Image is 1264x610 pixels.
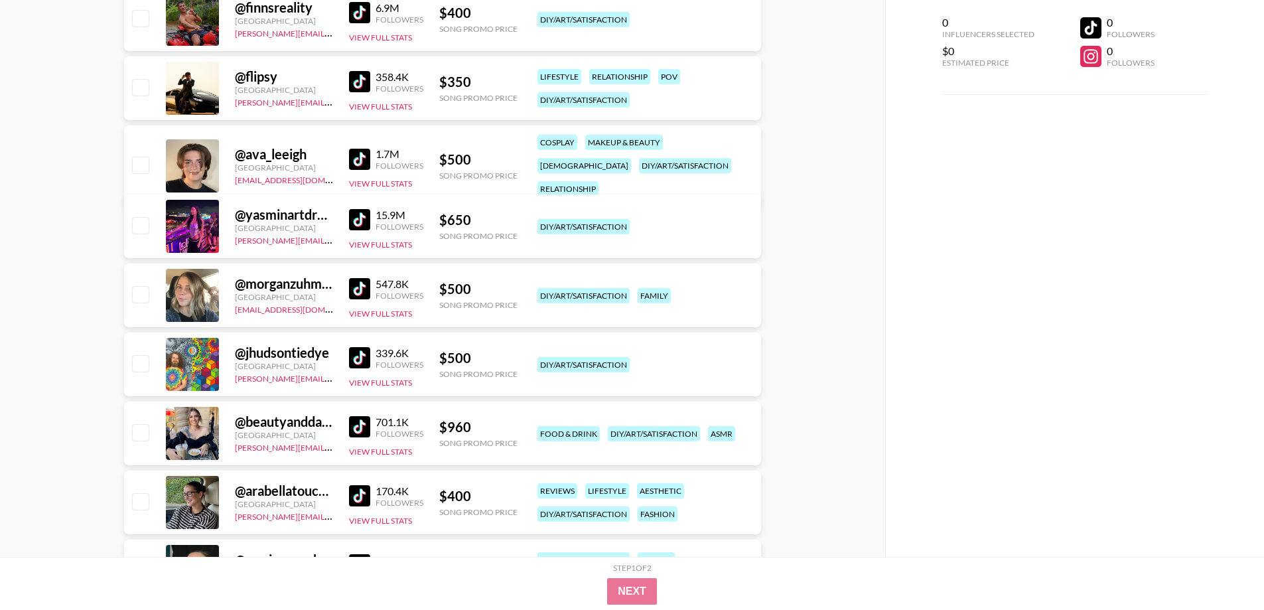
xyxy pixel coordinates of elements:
a: [PERSON_NAME][EMAIL_ADDRESS][DOMAIN_NAME] [235,371,431,384]
div: @ yasminartdrawing [235,206,333,223]
div: Followers [376,291,423,301]
div: [GEOGRAPHIC_DATA] [235,430,333,440]
button: View Full Stats [349,378,412,388]
div: diy/art/satisfaction [537,506,630,522]
div: @ mariammarksart [235,552,333,568]
div: @ flipsy [235,68,333,85]
div: [GEOGRAPHIC_DATA] [235,85,333,95]
div: diy/art/satisfaction [537,357,630,372]
div: 6.9M [376,1,423,15]
div: 547.8K [376,277,423,291]
div: Song Promo Price [439,24,518,34]
div: Followers [376,15,423,25]
div: pov [658,69,680,84]
div: diy/art/satisfaction [537,92,630,108]
div: Song Promo Price [439,507,518,517]
div: family [638,288,671,303]
div: @ jhudsontiedye [235,344,333,361]
div: $ 960 [439,419,518,435]
div: [GEOGRAPHIC_DATA] [235,361,333,371]
div: Song Promo Price [439,171,518,181]
img: TikTok [349,347,370,368]
div: Followers [376,498,423,508]
img: TikTok [349,416,370,437]
div: [GEOGRAPHIC_DATA] [235,499,333,509]
div: aesthetic [637,483,684,498]
div: 15.9M [376,208,423,222]
img: TikTok [349,2,370,23]
div: 0 [1107,44,1155,58]
div: Influencers Selected [942,29,1034,39]
div: lipsync [638,552,675,568]
div: $ 650 [439,212,518,228]
div: Followers [376,84,423,94]
div: makeup & beauty [585,135,663,150]
a: [PERSON_NAME][EMAIL_ADDRESS][DOMAIN_NAME] [235,26,431,38]
div: reviews [537,483,577,498]
div: Followers [376,429,423,439]
div: 339.6K [376,346,423,360]
div: diy/art/satisfaction [608,426,700,441]
div: [GEOGRAPHIC_DATA] [235,16,333,26]
img: TikTok [349,278,370,299]
div: Estimated Price [942,58,1034,68]
button: View Full Stats [349,309,412,319]
div: $ 500 [439,350,518,366]
div: $ 400 [439,488,518,504]
img: TikTok [349,209,370,230]
div: [DEMOGRAPHIC_DATA] [537,158,631,173]
a: [PERSON_NAME][EMAIL_ADDRESS][DOMAIN_NAME] [235,95,431,108]
div: diy/art/satisfaction [537,552,630,568]
div: $ 500 [439,281,518,297]
a: [EMAIL_ADDRESS][DOMAIN_NAME] [235,302,368,315]
div: lifestyle [537,69,581,84]
div: 701.1K [376,416,423,429]
div: $ 500 [439,151,518,168]
div: [GEOGRAPHIC_DATA] [235,223,333,233]
div: 5.3M [376,554,423,567]
div: Song Promo Price [439,231,518,241]
div: food & drink [537,426,600,441]
div: relationship [589,69,650,84]
div: @ beautyanddasweetz [235,414,333,430]
div: 1.7M [376,147,423,161]
div: Followers [1107,29,1155,39]
div: $ 350 [439,74,518,90]
div: Song Promo Price [439,93,518,103]
div: relationship [537,181,598,196]
img: TikTok [349,71,370,92]
a: [PERSON_NAME][EMAIL_ADDRESS][DOMAIN_NAME] [235,440,431,453]
button: View Full Stats [349,102,412,112]
div: 0 [1107,16,1155,29]
div: asmr [708,426,735,441]
div: $0 [942,44,1034,58]
div: Song Promo Price [439,369,518,379]
img: TikTok [349,149,370,170]
div: @ ava_leeigh [235,146,333,163]
button: Next [607,578,657,605]
div: 0 [942,16,1034,29]
button: View Full Stats [349,447,412,457]
div: diy/art/satisfaction [537,12,630,27]
div: lifestyle [585,483,629,498]
div: Song Promo Price [439,300,518,310]
div: $ 400 [439,5,518,21]
button: View Full Stats [349,33,412,42]
a: [EMAIL_ADDRESS][DOMAIN_NAME] [235,173,368,185]
div: [GEOGRAPHIC_DATA] [235,292,333,302]
button: View Full Stats [349,240,412,250]
div: Step 1 of 2 [613,563,652,573]
button: View Full Stats [349,516,412,526]
div: Followers [1107,58,1155,68]
div: 170.4K [376,485,423,498]
div: @ arabellatouchstone [235,483,333,499]
div: Song Promo Price [439,438,518,448]
div: @ morganzuhmakes [235,275,333,292]
button: View Full Stats [349,179,412,189]
img: TikTok [349,485,370,506]
iframe: Drift Widget Chat Controller [1198,544,1248,594]
div: diy/art/satisfaction [639,158,731,173]
div: [GEOGRAPHIC_DATA] [235,163,333,173]
a: [PERSON_NAME][EMAIL_ADDRESS][DOMAIN_NAME] [235,509,431,522]
div: diy/art/satisfaction [537,288,630,303]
